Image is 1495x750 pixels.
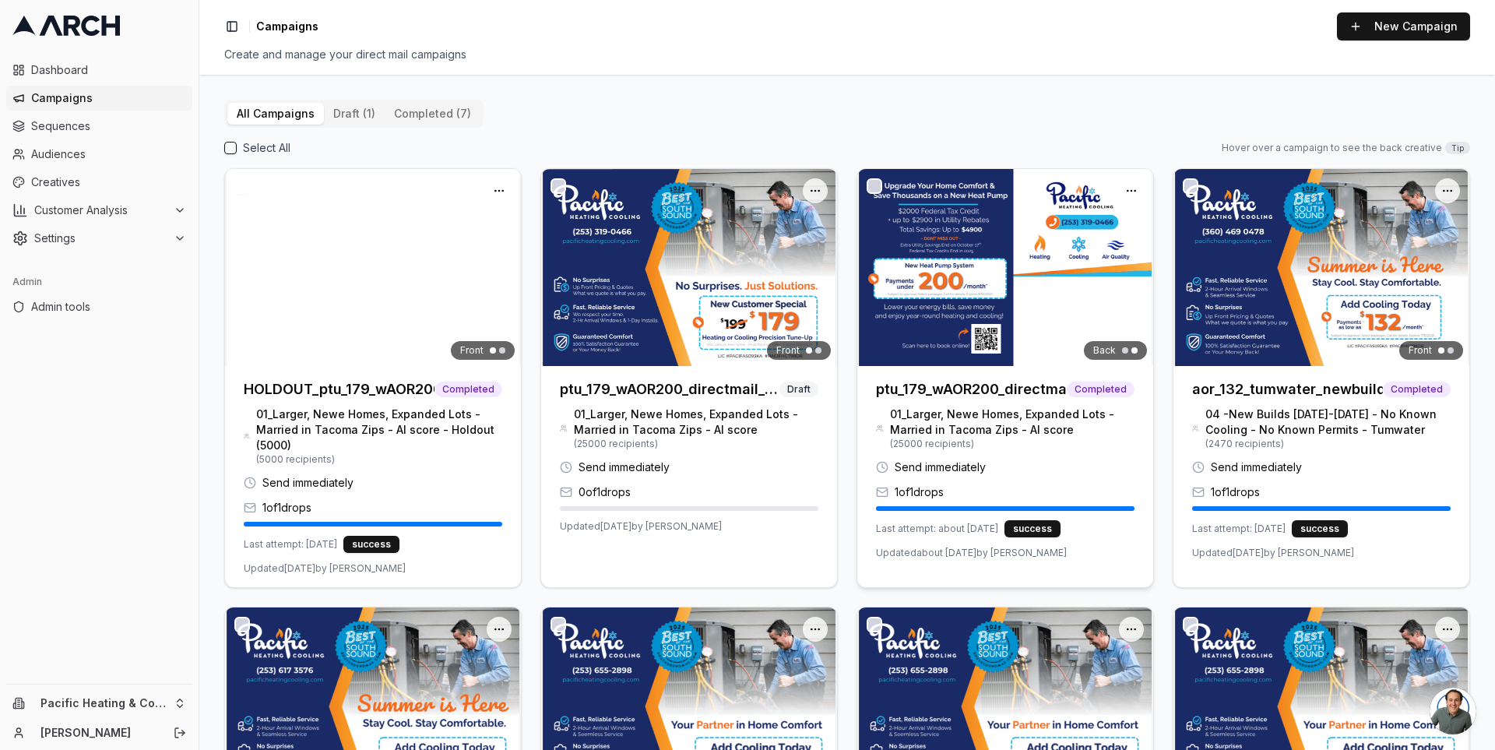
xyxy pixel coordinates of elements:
span: 0 of 1 drops [579,484,631,500]
span: Completed [1067,382,1134,397]
span: Last attempt: [DATE] [244,538,337,551]
label: Select All [243,140,290,156]
button: Log out [169,722,191,744]
button: draft (1) [324,103,385,125]
span: Updated [DATE] by [PERSON_NAME] [244,562,406,575]
span: 1 of 1 drops [262,500,311,516]
div: Open chat [1430,688,1476,734]
h3: ptu_179_wAOR200_directmail_tacoma_sept2025 (Copy) [560,379,779,400]
a: Audiences [6,142,192,167]
span: Sequences [31,118,186,134]
span: Audiences [31,146,186,162]
span: Send immediately [262,475,354,491]
span: Send immediately [895,460,986,475]
div: Admin [6,269,192,294]
span: 04 -New Builds [DATE]-[DATE] - No Known Cooling - No Known Permits - Tumwater [1205,407,1451,438]
span: Completed [1383,382,1451,397]
span: Updated [DATE] by [PERSON_NAME] [1192,547,1354,559]
div: success [343,536,399,553]
img: Back creative for ptu_179_wAOR200_directmail_tacoma_sept2025 [857,169,1153,366]
span: 01_Larger, Newe Homes, Expanded Lots - Married in Tacoma Zips - AI score - Holdout (5000) [256,407,502,453]
button: New Campaign [1337,12,1470,40]
span: Completed [434,382,502,397]
h3: HOLDOUT_ptu_179_wAOR200_directmail_tacoma_sept2025 [244,379,434,400]
img: Front creative for aor_132_tumwater_newbuilds_noac_drop1 [1173,169,1469,366]
span: Hover over a campaign to see the back creative [1222,142,1442,154]
span: Front [776,344,800,357]
a: Campaigns [6,86,192,111]
span: 1 of 1 drops [1211,484,1260,500]
button: All Campaigns [227,103,324,125]
span: Updated [DATE] by [PERSON_NAME] [560,520,722,533]
div: success [1004,520,1061,537]
img: Front creative for HOLDOUT_ptu_179_wAOR200_directmail_tacoma_sept2025 [225,169,521,366]
span: Tip [1445,142,1470,154]
span: Front [1409,344,1432,357]
span: ( 2470 recipients) [1205,438,1451,450]
button: Customer Analysis [6,198,192,223]
button: Settings [6,226,192,251]
nav: breadcrumb [256,19,318,34]
div: Create and manage your direct mail campaigns [224,47,1470,62]
span: ( 25000 recipients) [890,438,1134,450]
h3: aor_132_tumwater_newbuilds_noac_drop1 [1192,379,1383,400]
span: Campaigns [31,90,186,106]
span: Dashboard [31,62,186,78]
span: Updated about [DATE] by [PERSON_NAME] [876,547,1067,559]
button: completed (7) [385,103,480,125]
a: Sequences [6,114,192,139]
span: Creatives [31,174,186,190]
span: Last attempt: [DATE] [1192,523,1286,535]
span: Send immediately [1211,460,1302,475]
span: Back [1093,344,1116,357]
span: Front [460,344,484,357]
a: Dashboard [6,58,192,83]
a: Admin tools [6,294,192,319]
span: Admin tools [31,299,186,315]
span: Settings [34,231,167,246]
span: Campaigns [256,19,318,34]
img: Front creative for ptu_179_wAOR200_directmail_tacoma_sept2025 (Copy) [541,169,837,366]
span: 01_Larger, Newe Homes, Expanded Lots - Married in Tacoma Zips - AI score [574,407,818,438]
span: Send immediately [579,460,670,475]
span: 1 of 1 drops [895,484,944,500]
span: Customer Analysis [34,202,167,218]
span: Last attempt: about [DATE] [876,523,998,535]
span: 01_Larger, Newe Homes, Expanded Lots - Married in Tacoma Zips - AI score [890,407,1134,438]
h3: ptu_179_wAOR200_directmail_tacoma_sept2025 [876,379,1067,400]
a: [PERSON_NAME] [40,725,157,741]
button: Pacific Heating & Cooling [6,691,192,716]
span: Pacific Heating & Cooling [40,696,167,710]
span: ( 5000 recipients) [256,453,502,466]
span: Draft [779,382,818,397]
span: ( 25000 recipients) [574,438,818,450]
a: Creatives [6,170,192,195]
div: success [1292,520,1348,537]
